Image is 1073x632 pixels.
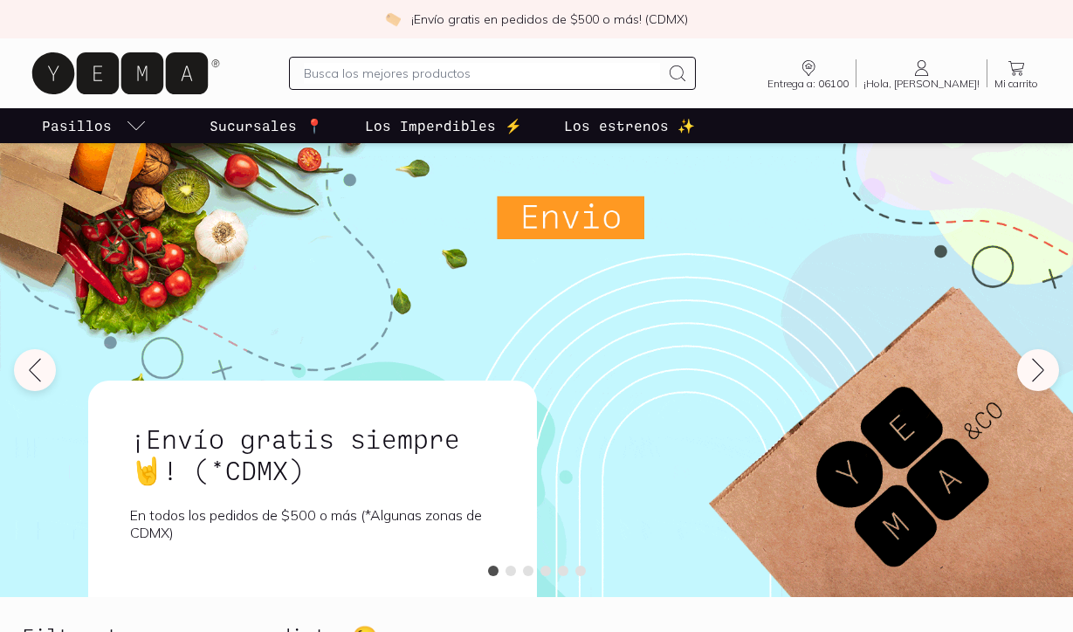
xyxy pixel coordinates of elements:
[863,79,980,89] span: ¡Hola, [PERSON_NAME]!
[564,115,695,136] p: Los estrenos ✨
[561,108,698,143] a: Los estrenos ✨
[987,58,1045,89] a: Mi carrito
[365,115,522,136] p: Los Imperdibles ⚡️
[130,506,495,541] p: En todos los pedidos de $500 o más (*Algunas zonas de CDMX)
[206,108,327,143] a: Sucursales 📍
[42,115,112,136] p: Pasillos
[361,108,526,143] a: Los Imperdibles ⚡️
[385,11,401,27] img: check
[994,79,1038,89] span: Mi carrito
[856,58,987,89] a: ¡Hola, [PERSON_NAME]!
[767,79,849,89] span: Entrega a: 06100
[304,63,660,84] input: Busca los mejores productos
[210,115,323,136] p: Sucursales 📍
[38,108,150,143] a: pasillo-todos-link
[760,58,856,89] a: Entrega a: 06100
[411,10,688,28] p: ¡Envío gratis en pedidos de $500 o más! (CDMX)
[130,422,495,485] h1: ¡Envío gratis siempre🤘! (*CDMX)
